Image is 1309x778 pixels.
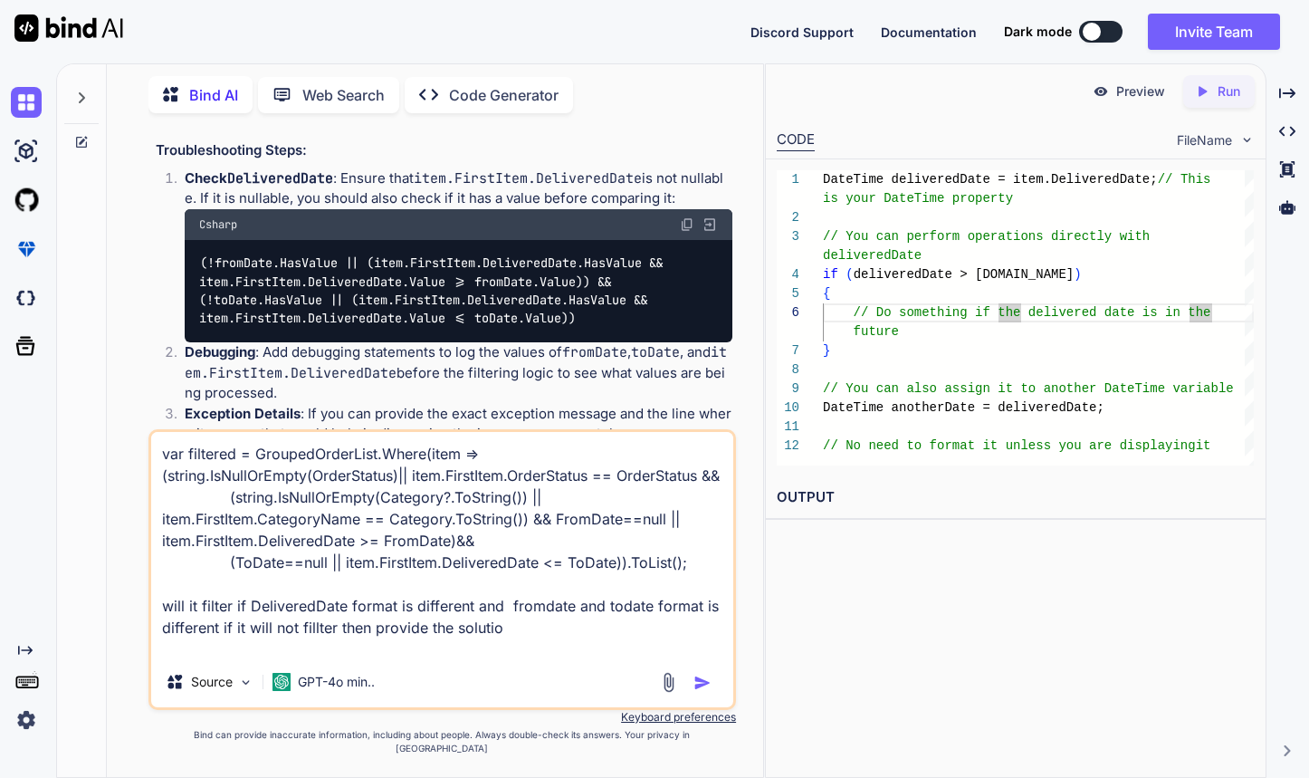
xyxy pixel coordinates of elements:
strong: Exception Details [185,405,301,422]
code: item.FirstItem.DeliveredDate [185,343,727,382]
span: deliveredDate > [DOMAIN_NAME] [854,267,1075,282]
img: GPT-4o mini [272,673,291,691]
span: Csharp [199,217,237,232]
code: toDate [631,343,680,361]
p: Run [1218,82,1240,101]
img: attachment [658,672,679,693]
div: 1 [777,170,799,189]
code: item.FirstItem.DeliveredDate [414,169,642,187]
img: preview [1093,83,1109,100]
img: Bind AI [14,14,123,42]
span: } [823,343,830,358]
div: 4 [777,265,799,284]
p: GPT-4o min.. [298,673,375,691]
img: chevron down [1239,132,1255,148]
div: 6 [777,303,799,322]
div: 12 [777,437,799,456]
p: Bind can provide inaccurate information, including about people. Always double-check its answers.... [148,728,737,755]
div: 2 [777,208,799,227]
span: it [1196,438,1211,453]
img: Pick Models [238,675,253,690]
span: FileName [1177,131,1232,149]
div: 9 [777,379,799,399]
img: ai-studio [11,136,42,167]
p: Bind AI [189,84,238,106]
div: 5 [777,284,799,303]
p: Keyboard preferences [148,710,737,725]
code: (!fromDate.HasValue || (item.FirstItem.DeliveredDate.HasValue && item.FirstItem.DeliveredDate.Val... [199,254,671,328]
span: is your DateTime property [823,191,1013,206]
div: 10 [777,399,799,418]
img: premium [11,234,42,264]
img: darkCloudIdeIcon [11,283,42,313]
p: Code Generator [449,84,559,106]
span: able [1203,381,1234,396]
textarea: var filtered = GroupedOrderList.Where(item => (string.IsNullOrEmpty(OrderStatus)|| item.FirstItem... [151,432,734,657]
img: githubLight [11,185,42,216]
p: Web Search [302,84,385,106]
div: 11 [777,418,799,437]
div: CODE [777,130,815,151]
img: Open in Browser [702,216,718,233]
span: // Do something if the delivered date is in the [854,305,1211,320]
span: ( [846,267,853,282]
p: : Add debugging statements to log the values of , , and before the filtering logic to see what va... [185,342,733,404]
span: if [823,267,838,282]
span: ) [1074,267,1081,282]
button: Discord Support [750,23,854,42]
div: 3 [777,227,799,246]
img: icon [693,674,712,692]
h3: Troubleshooting Steps: [156,140,733,161]
div: 8 [777,360,799,379]
p: : If you can provide the exact exception message and the line where it occurs, that would help in... [185,404,733,445]
p: Source [191,673,233,691]
span: deliveredDate [823,248,922,263]
img: settings [11,705,42,735]
span: DateTime deliveredDate = item.DeliveredDate; [823,172,1158,187]
code: DeliveredDate [227,169,333,187]
span: // This [1158,172,1211,187]
span: // You can perform operations directly with [823,229,1150,244]
img: chat [11,87,42,118]
h2: OUTPUT [766,476,1266,519]
button: Documentation [881,23,977,42]
span: // You can also assign it to another DateTime vari [823,381,1203,396]
code: fromDate [562,343,627,361]
span: Dark mode [1004,23,1072,41]
span: Discord Support [750,24,854,40]
span: // No need to format it unless you are displaying [823,438,1196,453]
img: copy [680,217,694,232]
span: { [823,286,830,301]
span: future [854,324,899,339]
button: Invite Team [1148,14,1280,50]
span: Documentation [881,24,977,40]
div: 7 [777,341,799,360]
span: DateTime anotherDate = deliveredDate; [823,400,1104,415]
p: Preview [1116,82,1165,101]
strong: Check [185,169,333,187]
strong: Debugging [185,343,255,360]
p: : Ensure that is not nullable. If it is nullable, you should also check if it has a value before ... [185,168,733,209]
